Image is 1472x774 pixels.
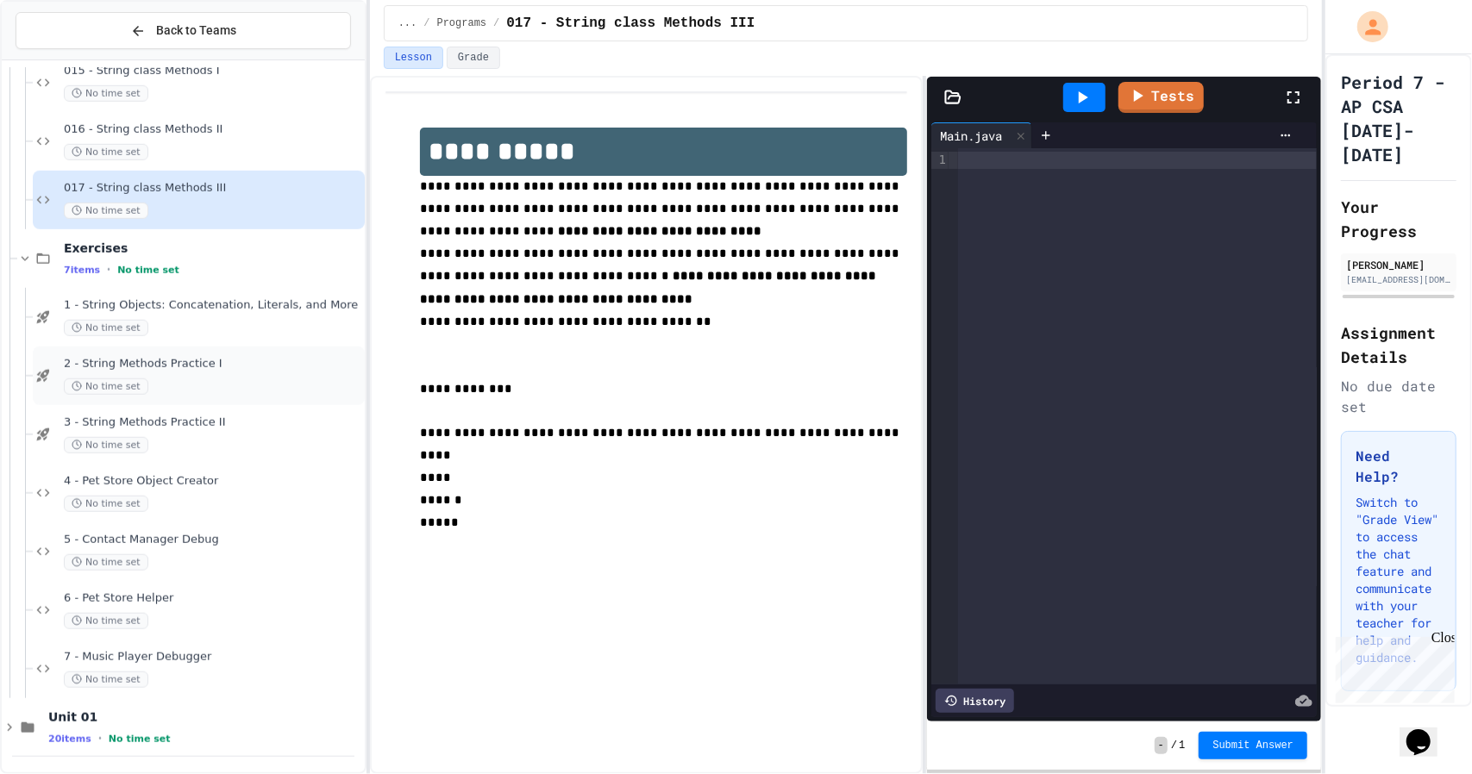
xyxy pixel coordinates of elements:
span: No time set [64,85,148,102]
div: 1 [931,152,949,169]
span: No time set [64,613,148,629]
span: No time set [109,733,171,745]
span: 017 - String class Methods III [64,181,361,196]
span: 6 - Pet Store Helper [64,591,361,606]
span: 20 items [48,733,91,745]
iframe: chat widget [1329,630,1455,703]
a: Tests [1118,82,1204,113]
div: No due date set [1341,376,1456,417]
iframe: chat widget [1400,705,1455,757]
div: Main.java [931,122,1032,148]
span: No time set [64,496,148,512]
button: Lesson [384,47,443,69]
div: My Account [1339,7,1393,47]
span: 016 - String class Methods II [64,122,361,137]
span: 4 - Pet Store Object Creator [64,474,361,489]
div: Chat with us now!Close [7,7,119,109]
div: History [936,689,1014,713]
span: 015 - String class Methods I [64,64,361,78]
span: / [423,16,429,30]
div: Main.java [931,127,1011,145]
span: Unit 01 [48,709,361,725]
div: [PERSON_NAME] [1346,257,1451,272]
span: 2 - String Methods Practice I [64,357,361,371]
span: No time set [64,203,148,219]
button: Submit Answer [1199,732,1307,759]
span: 5 - Contact Manager Debug [64,533,361,547]
span: / [1171,739,1177,752]
span: Exercises [64,240,361,256]
span: 7 items [64,265,100,276]
h2: Your Progress [1341,195,1456,243]
span: No time set [64,437,148,453]
span: / [493,16,499,30]
div: [EMAIL_ADDRESS][DOMAIN_NAME] [1346,273,1451,286]
h1: Period 7 - AP CSA [DATE]-[DATE] [1341,70,1456,166]
span: No time set [64,320,148,336]
span: - [1155,737,1168,754]
h3: Need Help? [1356,446,1442,487]
span: • [98,732,102,746]
button: Back to Teams [16,12,351,49]
h2: Assignment Details [1341,321,1456,369]
span: • [107,263,110,277]
span: 1 [1179,739,1185,752]
span: 3 - String Methods Practice II [64,415,361,430]
span: No time set [64,144,148,160]
span: No time set [64,554,148,571]
span: Back to Teams [156,22,236,40]
span: 1 - String Objects: Concatenation, Literals, and More [64,298,361,313]
button: Grade [447,47,500,69]
span: ... [398,16,417,30]
span: Programs [437,16,487,30]
span: No time set [64,671,148,688]
span: 017 - String class Methods III [506,13,755,34]
p: Switch to "Grade View" to access the chat feature and communicate with your teacher for help and ... [1356,494,1442,666]
span: No time set [117,265,179,276]
span: 7 - Music Player Debugger [64,650,361,665]
span: No time set [64,378,148,395]
span: Submit Answer [1212,739,1293,752]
